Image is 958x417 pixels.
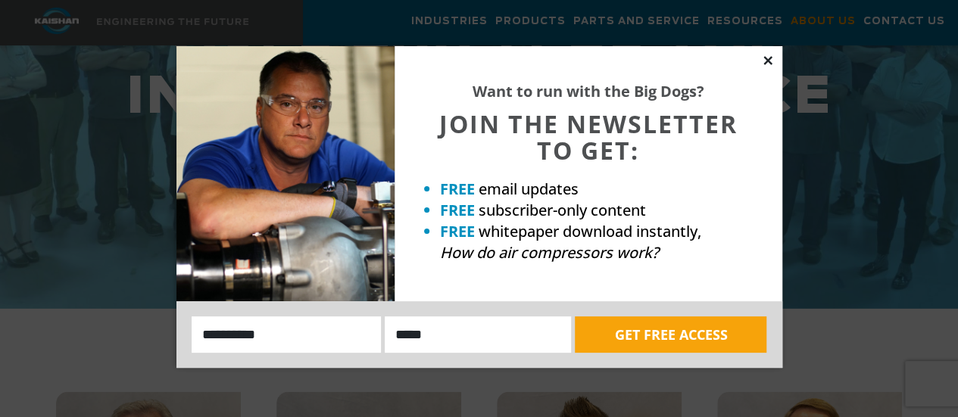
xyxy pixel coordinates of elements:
strong: FREE [440,179,475,199]
strong: FREE [440,221,475,241]
button: Close [761,54,775,67]
span: whitepaper download instantly, [479,221,701,241]
span: subscriber-only content [479,200,646,220]
em: How do air compressors work? [440,242,659,263]
input: Email [385,316,571,353]
button: GET FREE ACCESS [575,316,766,353]
strong: FREE [440,200,475,220]
span: email updates [479,179,579,199]
strong: Want to run with the Big Dogs? [473,81,704,101]
input: Name: [192,316,382,353]
span: JOIN THE NEWSLETTER TO GET: [439,107,738,166]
